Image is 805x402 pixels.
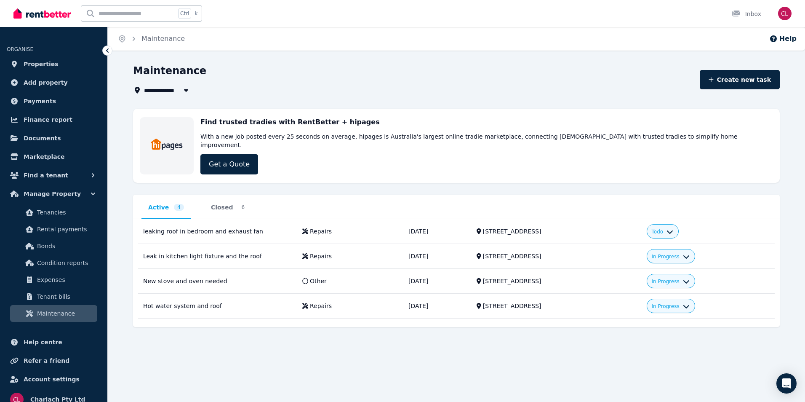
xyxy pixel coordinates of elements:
button: In Progress [652,253,690,260]
td: [DATE] [403,244,472,269]
span: 6 [238,204,248,211]
span: Condition reports [37,258,94,268]
a: Marketplace [7,148,101,165]
a: Maintenance [10,305,97,322]
span: ORGANISE [7,46,33,52]
span: Tenant bills [37,292,94,302]
span: Active [148,203,169,212]
div: [STREET_ADDRESS] [483,277,637,285]
button: Find a tenant [7,167,101,184]
button: Manage Property [7,185,101,202]
div: Open Intercom Messenger [776,373,797,394]
div: [STREET_ADDRESS] [483,302,637,310]
div: Inbox [732,10,761,18]
span: Payments [24,96,56,106]
img: Charlach Pty Ltd [778,7,792,20]
span: Refer a friend [24,356,69,366]
button: Create new task [700,70,780,89]
span: Maintenance [37,308,94,319]
span: Closed [211,203,233,212]
nav: Breadcrumb [108,27,195,51]
span: Help centre [24,337,62,347]
div: Other [310,277,327,285]
td: [DATE] [403,219,472,244]
div: Repairs [310,302,332,310]
span: Find a tenant [24,170,68,180]
span: Rental payments [37,224,94,234]
a: Refer a friend [7,352,101,369]
span: Ctrl [178,8,191,19]
span: k [195,10,197,17]
span: In Progress [652,278,680,285]
span: Account settings [24,374,80,384]
span: Todo [652,228,664,235]
a: Bonds [10,238,97,255]
a: Payments [7,93,101,110]
span: Manage Property [24,189,81,199]
h3: Find trusted tradies with RentBetter + hipages [200,117,380,127]
a: Finance report [7,111,101,128]
span: 4 [174,204,184,211]
span: Tenancies [37,207,94,217]
button: Todo [652,228,674,235]
a: Tenancies [10,204,97,221]
h1: Maintenance [133,64,206,78]
img: Trades & Maintenance [151,137,183,152]
a: Help centre [7,334,101,351]
span: Documents [24,133,61,143]
div: New stove and oven needed [143,277,292,285]
a: Add property [7,74,101,91]
div: leaking roof in bedroom and exhaust fan [143,227,292,236]
a: Maintenance [141,35,185,43]
td: [DATE] [403,294,472,319]
td: [DATE] [403,269,472,294]
span: Marketplace [24,152,64,162]
div: Hot water system and roof [143,302,292,310]
span: Properties [24,59,59,69]
span: In Progress [652,303,680,310]
a: Documents [7,130,101,147]
div: Repairs [310,227,332,236]
img: RentBetter [13,7,71,20]
a: Account settings [7,371,101,388]
a: Rental payments [10,221,97,238]
span: Bonds [37,241,94,251]
p: With a new job posted every 25 seconds on average, hipages is Australia's largest online tradie m... [200,132,773,149]
div: [STREET_ADDRESS] [483,252,637,260]
a: Expenses [10,271,97,288]
span: Expenses [37,275,94,285]
button: In Progress [652,303,690,310]
span: Finance report [24,115,72,125]
a: Condition reports [10,255,97,271]
button: In Progress [652,278,690,285]
div: [STREET_ADDRESS] [483,227,637,236]
a: Properties [7,56,101,72]
nav: Tabs [141,203,771,219]
span: In Progress [652,253,680,260]
div: Leak in kitchen light fixture and the roof [143,252,292,260]
a: Get a Quote [200,154,258,174]
div: Repairs [310,252,332,260]
a: Tenant bills [10,288,97,305]
button: Help [769,34,797,44]
span: Add property [24,78,68,88]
